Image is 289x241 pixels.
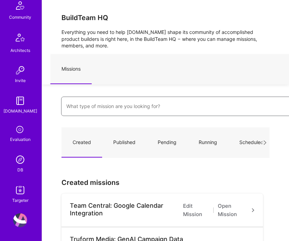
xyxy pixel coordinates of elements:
i: icon ArrowRight [251,208,255,212]
a: Running [188,128,228,158]
img: Architects [12,30,28,47]
i: icon SelectionTeam [14,124,26,136]
h3: BuildTeam HQ [61,14,270,22]
div: Invite [15,77,26,84]
h3: Created missions [61,179,270,187]
img: Admin Search [13,153,27,167]
a: User Avatar [11,213,29,227]
div: Architects [10,47,30,54]
a: Open Mission [218,202,255,218]
a: Pending [147,128,188,158]
img: Invite [13,63,27,77]
a: Created [61,128,102,158]
img: guide book [13,94,27,108]
a: ScheduledToEnd [228,128,289,158]
img: Skill Targeter [13,183,27,197]
a: Missions [50,54,92,84]
a: Published [102,128,147,158]
div: DB [17,167,23,173]
a: Edit Mission [183,202,209,218]
div: Targeter [12,197,28,204]
div: Team Central: Google Calendar Integration [70,202,183,217]
div: Evaluation [10,136,31,143]
i: icon Next [263,140,267,145]
img: User Avatar [13,213,27,227]
p: Everything you need to help [DOMAIN_NAME] shape its community of accomplished product builders is... [61,29,270,49]
div: Community [9,14,31,21]
div: [DOMAIN_NAME] [3,108,37,115]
